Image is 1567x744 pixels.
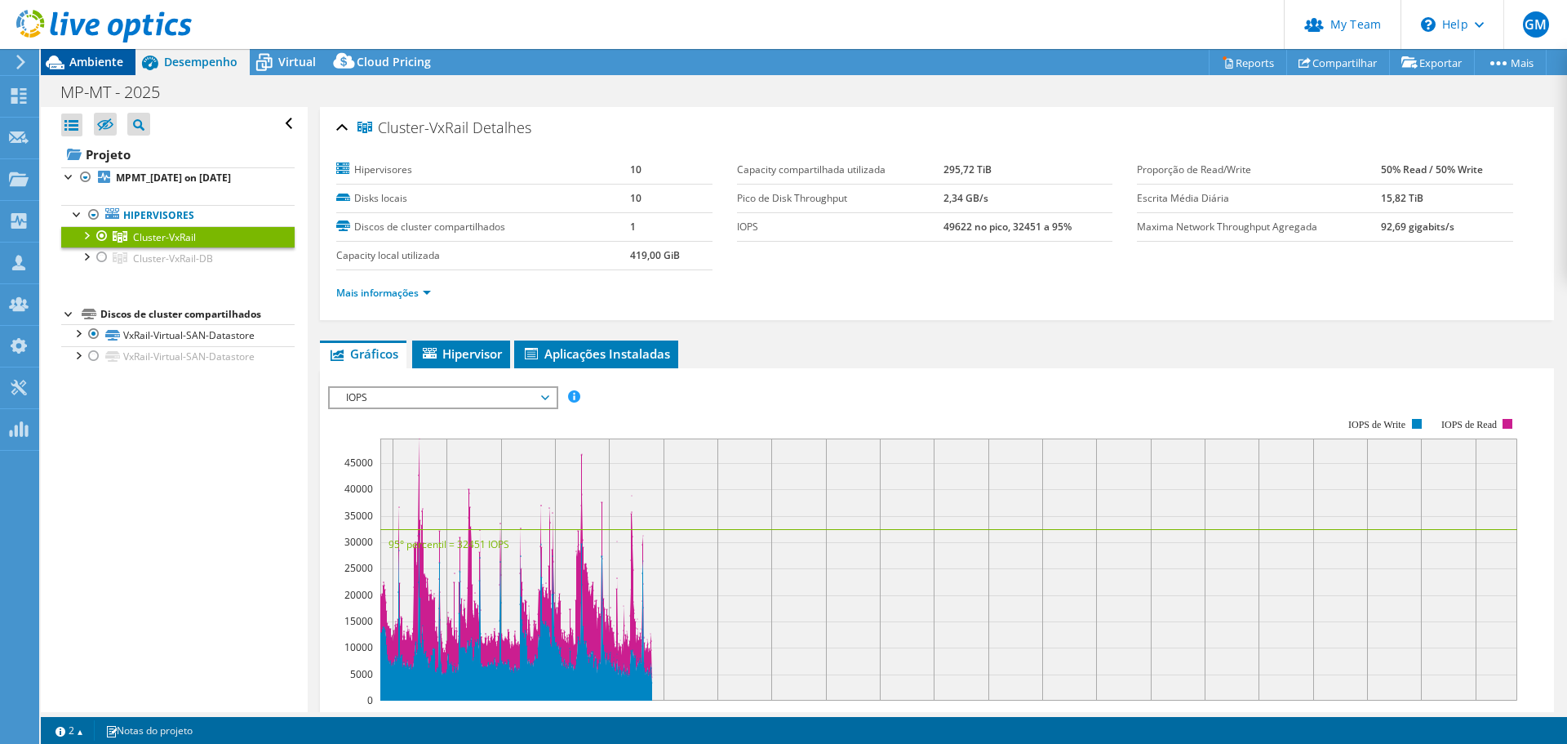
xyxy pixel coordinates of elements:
text: 08:00 [1139,709,1164,723]
span: Virtual [278,54,316,69]
svg: \n [1421,17,1436,32]
b: 295,72 TiB [943,163,992,176]
a: Exportar [1389,50,1475,75]
span: Detalhes [473,118,531,137]
label: Pico de Disk Throughput [737,190,943,207]
a: Reports [1209,50,1287,75]
a: Mais [1474,50,1547,75]
label: Proporção de Read/Write [1137,162,1381,178]
span: Cluster-VxRail-DB [133,252,213,265]
label: Discos de cluster compartilhados [336,219,629,235]
label: Capacity compartilhada utilizada [737,162,943,178]
a: Hipervisores [61,205,295,226]
text: 08:00 [976,709,1001,723]
text: 5000 [350,667,373,681]
span: Ambiente [69,54,123,69]
text: 95° percentil = 32451 IOPS [388,537,509,551]
text: 16:00 [543,709,568,723]
text: 08:00 [651,709,677,723]
text: 00:00 [921,709,947,723]
label: Maxima Network Throughput Agregada [1137,219,1381,235]
text: 16:00 [1355,709,1380,723]
text: 08:00 [489,709,514,723]
a: MPMT_[DATE] on [DATE] [61,167,295,189]
text: 45000 [344,456,373,470]
a: Cluster-VxRail-DB [61,247,295,269]
text: 00:00 [1246,709,1272,723]
a: Cluster-VxRail [61,226,295,247]
label: Disks locais [336,190,629,207]
text: 25000 [344,561,373,575]
text: 16:00 [380,709,406,723]
text: 16:00 [1030,709,1055,723]
text: IOPS de Write [1348,419,1405,430]
span: GM [1523,11,1549,38]
h1: MP-MT - 2025 [53,83,185,101]
span: Cluster-VxRail [357,120,468,136]
span: Cluster-VxRail [133,230,196,244]
span: Cloud Pricing [357,54,431,69]
text: 08:00 [814,709,839,723]
text: 00:00 [597,709,622,723]
a: VxRail-Virtual-SAN-Datastore [61,324,295,345]
b: 10 [630,191,641,205]
text: 00:00 [434,709,459,723]
text: 30000 [344,535,373,549]
a: VxRail-Virtual-SAN-Datastore [61,346,295,368]
b: 419,00 GiB [630,248,680,262]
a: Projeto [61,141,295,167]
a: Notas do projeto [94,720,204,741]
span: Gráficos [328,345,398,362]
label: Hipervisores [336,162,629,178]
text: 15000 [344,614,373,628]
b: 2,34 GB/s [943,191,988,205]
text: 10000 [344,640,373,654]
text: 40000 [344,482,373,496]
text: 16:00 [705,709,730,723]
b: 92,69 gigabits/s [1381,220,1454,234]
text: 16:00 [1192,709,1218,723]
b: 1 [630,220,636,234]
text: 16:00 [868,709,893,723]
text: 20000 [344,588,373,602]
text: 35000 [344,509,373,523]
text: 0 [367,693,373,707]
text: 00:00 [1409,709,1434,723]
b: 50% Read / 50% Write [1381,163,1483,176]
a: Compartilhar [1286,50,1390,75]
text: 08:00 [1301,709,1326,723]
div: Discos de cluster compartilhados [100,305,295,324]
a: 2 [44,720,95,741]
text: 08:00 [1463,709,1489,723]
text: 00:00 [1084,709,1109,723]
text: 00:00 [759,709,784,723]
span: IOPS [338,388,548,408]
label: IOPS [737,219,943,235]
a: Mais informações [336,286,431,300]
b: 49622 no pico, 32451 a 95% [943,220,1072,234]
span: Hipervisor [420,345,502,362]
text: IOPS de Read [1441,419,1497,430]
b: MPMT_[DATE] on [DATE] [116,171,231,185]
span: Aplicações Instaladas [522,345,670,362]
b: 10 [630,163,641,176]
label: Capacity local utilizada [336,247,629,264]
span: Desempenho [164,54,237,69]
label: Escrita Média Diária [1137,190,1381,207]
b: 15,82 TiB [1381,191,1423,205]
